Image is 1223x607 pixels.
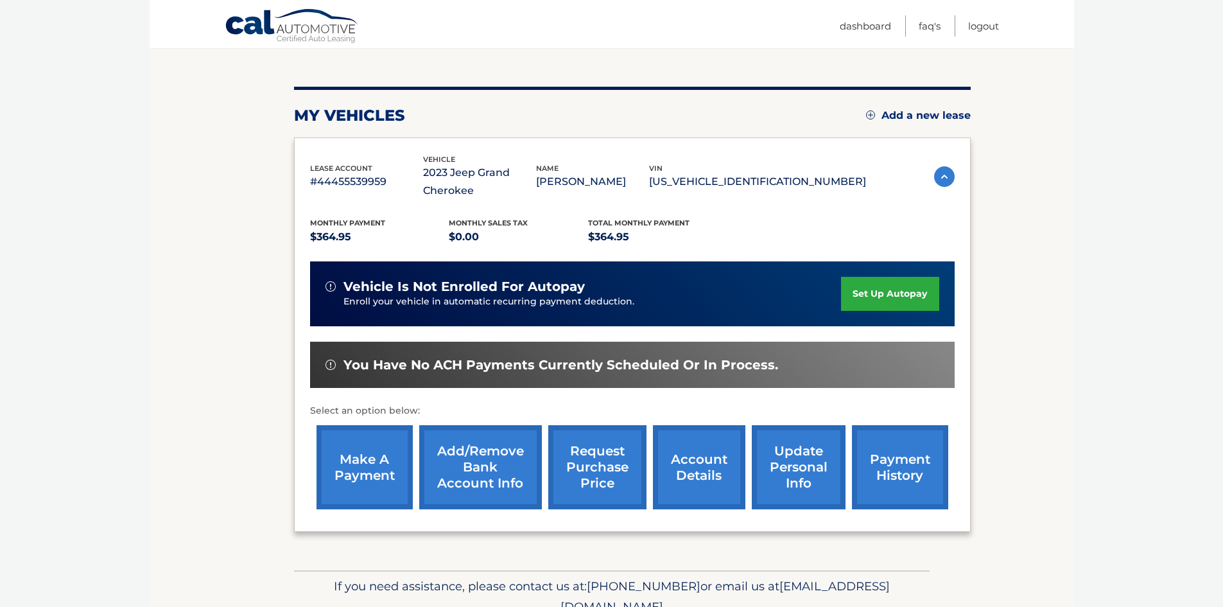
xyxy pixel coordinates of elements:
[588,228,727,246] p: $364.95
[866,109,971,122] a: Add a new lease
[310,218,385,227] span: Monthly Payment
[536,164,559,173] span: name
[866,110,875,119] img: add.svg
[934,166,955,187] img: accordion-active.svg
[310,228,449,246] p: $364.95
[919,15,941,37] a: FAQ's
[225,8,360,46] a: Cal Automotive
[968,15,999,37] a: Logout
[343,357,778,373] span: You have no ACH payments currently scheduled or in process.
[536,173,649,191] p: [PERSON_NAME]
[649,173,866,191] p: [US_VEHICLE_IDENTIFICATION_NUMBER]
[343,295,842,309] p: Enroll your vehicle in automatic recurring payment deduction.
[840,15,891,37] a: Dashboard
[653,425,745,509] a: account details
[649,164,663,173] span: vin
[310,403,955,419] p: Select an option below:
[587,579,700,594] span: [PHONE_NUMBER]
[310,173,423,191] p: #44455539959
[449,228,588,246] p: $0.00
[852,425,948,509] a: payment history
[841,277,939,311] a: set up autopay
[325,360,336,370] img: alert-white.svg
[588,218,690,227] span: Total Monthly Payment
[294,106,405,125] h2: my vehicles
[343,279,585,295] span: vehicle is not enrolled for autopay
[423,164,536,200] p: 2023 Jeep Grand Cherokee
[752,425,846,509] a: update personal info
[317,425,413,509] a: make a payment
[310,164,372,173] span: lease account
[325,281,336,292] img: alert-white.svg
[423,155,455,164] span: vehicle
[449,218,528,227] span: Monthly sales Tax
[419,425,542,509] a: Add/Remove bank account info
[548,425,646,509] a: request purchase price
